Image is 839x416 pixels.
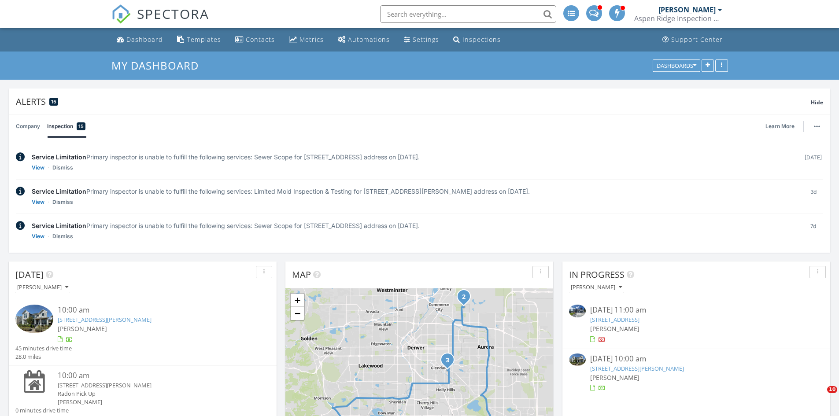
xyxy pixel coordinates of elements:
[658,5,716,14] div: [PERSON_NAME]
[462,294,466,300] i: 2
[671,35,723,44] div: Support Center
[78,122,84,131] span: 15
[450,32,504,48] a: Inspections
[32,188,86,195] span: Service Limitation
[590,364,684,372] a: [STREET_ADDRESS][PERSON_NAME]
[58,316,152,324] a: [STREET_ADDRESS][PERSON_NAME]
[52,198,73,206] a: Dismiss
[657,63,696,69] div: Dashboards
[15,305,53,333] img: 9362357%2Fcover_photos%2FaHBxj88HaHGyqEHCj6WA%2Fsmall.jpg
[590,373,639,382] span: [PERSON_NAME]
[16,221,25,230] img: info-2c025b9f2229fc06645a.svg
[15,406,69,415] div: 0 minutes drive time
[299,35,324,44] div: Metrics
[16,96,811,107] div: Alerts
[803,221,823,241] div: 7d
[569,305,824,344] a: [DATE] 11:00 am [STREET_ADDRESS] [PERSON_NAME]
[590,353,802,364] div: [DATE] 10:00 am
[569,269,625,280] span: In Progress
[232,32,278,48] a: Contacts
[334,32,393,48] a: Automations (Advanced)
[47,115,85,138] a: Inspection
[653,59,700,72] button: Dashboards
[413,35,439,44] div: Settings
[58,390,249,398] div: Radon Pick Up
[111,58,206,73] a: My Dashboard
[52,163,73,172] a: Dismiss
[15,353,72,361] div: 28.0 miles
[126,35,163,44] div: Dashboard
[659,32,726,48] a: Support Center
[32,198,44,206] a: View
[32,163,44,172] a: View
[58,398,249,406] div: [PERSON_NAME]
[569,305,586,317] img: 9353003%2Fcover_photos%2FneIRWO5MS4VngXtl8PDi%2Fsmall.jpg
[464,296,469,302] div: 6123 Chester Wy, Denver, CO 80238
[827,386,837,393] span: 10
[113,32,166,48] a: Dashboard
[590,324,639,333] span: [PERSON_NAME]
[16,152,25,162] img: info-2c025b9f2229fc06645a.svg
[803,187,823,206] div: 3d
[246,35,275,44] div: Contacts
[111,4,131,24] img: The Best Home Inspection Software - Spectora
[446,357,449,364] i: 3
[590,316,639,324] a: [STREET_ADDRESS]
[51,99,56,105] span: 15
[811,99,823,106] span: Hide
[291,294,304,307] a: Zoom in
[292,269,311,280] span: Map
[32,221,796,230] div: Primary inspector is unable to fulfill the following services: Sewer Scope for [STREET_ADDRESS] a...
[285,32,327,48] a: Metrics
[32,232,44,241] a: View
[814,125,820,127] img: ellipsis-632cfdd7c38ec3a7d453.svg
[58,381,249,390] div: [STREET_ADDRESS][PERSON_NAME]
[15,269,44,280] span: [DATE]
[569,353,586,366] img: 9362357%2Fcover_photos%2FaHBxj88HaHGyqEHCj6WA%2Fsmall.jpg
[569,282,624,294] button: [PERSON_NAME]
[58,370,249,381] div: 10:00 am
[111,12,209,30] a: SPECTORA
[16,115,40,138] a: Company
[187,35,221,44] div: Templates
[348,35,390,44] div: Automations
[137,4,209,23] span: SPECTORA
[32,222,86,229] span: Service Limitation
[58,305,249,316] div: 10:00 am
[58,324,107,333] span: [PERSON_NAME]
[291,307,304,320] a: Zoom out
[765,122,800,131] a: Learn More
[15,305,270,361] a: 10:00 am [STREET_ADDRESS][PERSON_NAME] [PERSON_NAME] 45 minutes drive time 28.0 miles
[52,232,73,241] a: Dismiss
[590,305,802,316] div: [DATE] 11:00 am
[634,14,722,23] div: Aspen Ridge Inspection Services LLC
[569,353,824,393] a: [DATE] 10:00 am [STREET_ADDRESS][PERSON_NAME] [PERSON_NAME]
[32,153,86,161] span: Service Limitation
[15,282,70,294] button: [PERSON_NAME]
[16,187,25,196] img: info-2c025b9f2229fc06645a.svg
[32,187,796,196] div: Primary inspector is unable to fulfill the following services: Limited Mold Inspection & Testing ...
[380,5,556,23] input: Search everything...
[15,344,72,353] div: 45 minutes drive time
[400,32,443,48] a: Settings
[803,152,823,172] div: [DATE]
[17,284,68,291] div: [PERSON_NAME]
[174,32,225,48] a: Templates
[447,360,453,365] div: 839 S Leyden St, Denver, CO 80224
[32,152,796,162] div: Primary inspector is unable to fulfill the following services: Sewer Scope for [STREET_ADDRESS] a...
[571,284,622,291] div: [PERSON_NAME]
[462,35,501,44] div: Inspections
[809,386,830,407] iframe: Intercom live chat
